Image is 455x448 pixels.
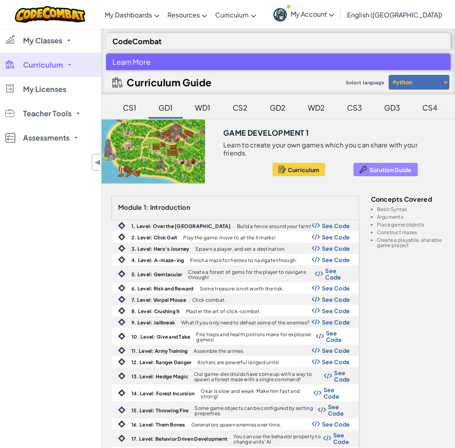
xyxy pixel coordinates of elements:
h2: Curriculum Guide [127,77,212,88]
img: IconIntro.svg [118,406,125,414]
img: IconIntro.svg [118,347,125,354]
b: 1. Level: Over the [GEOGRAPHIC_DATA] [131,223,231,229]
p: Play the game: move to all the X marks! [183,235,275,240]
p: Some game objects can be configured by setting properties. [195,405,317,416]
span: My Classes [23,37,62,44]
a: 5. Level: Gemtacular Create a forest of gems for the player to navigate through! Show Code Logo S... [112,265,359,282]
p: Spawn a player, and set a destination. [195,246,286,252]
span: See Code [324,386,350,399]
img: IconIntro.svg [118,435,125,442]
a: 3. Level: Hero's Journey Spawn a player, and set a destination. Show Code Logo See Code [112,243,359,254]
span: My Licenses [23,85,66,93]
span: Assessments [23,134,70,141]
a: Curriculum [211,4,260,26]
b: 9. Level: Jailbreak [131,320,175,326]
img: Show Code Logo [312,234,320,240]
a: 4. Level: A-maze-ing Finish a maze for heroes to navigate through. Show Code Logo See Code [112,254,359,265]
span: See Code [322,358,350,365]
b: 4. Level: A-maze-ing [131,257,184,263]
img: Show Code Logo [312,285,320,291]
li: Place game objects [377,222,445,227]
b: 3. Level: Hero's Journey [131,246,189,252]
a: 2. Level: Click Gait Play the game: move to all the X marks! Show Code Logo See Code [112,231,359,243]
img: IconIntro.svg [118,284,125,292]
img: IconIntro.svg [118,233,125,241]
img: IconCurriculumGuide.svg [112,77,123,87]
button: Curriculum [273,163,326,176]
img: Show Code Logo [312,308,320,314]
span: My Account [291,10,334,18]
a: My Account [269,2,338,27]
a: 10. Level: Give and Take Fire traps and health potions make for explosive games! Show Code Logo S... [112,328,359,345]
a: 17. Level: Behavior Driven Development You can use the behavior property to change units' AI. Sho... [112,430,359,447]
img: Show Code Logo [313,390,322,396]
span: See Code [322,245,350,252]
p: Click combat. [192,297,226,303]
div: CS1 [115,98,144,117]
button: Solution Guide [353,163,418,176]
img: IconIntro.svg [118,307,125,314]
b: 10. Level: Give and Take [131,334,190,340]
span: Select language [343,77,387,89]
img: Show Code Logo [312,319,320,325]
a: 8. Level: Crushing It Master the art of click-combat. Show Code Logo See Code [112,305,359,316]
h3: Concepts covered [371,196,445,203]
img: Show Code Logo [312,297,320,302]
a: 7. Level: Vorpal Mouse Click combat. Show Code Logo See Code [112,294,359,305]
span: My Dashboards [105,11,152,19]
img: IconIntro.svg [118,270,125,277]
span: Solution Guide [370,166,412,173]
div: GD2 [262,98,294,117]
span: See Code [322,319,350,325]
img: Show Code Logo [323,435,331,441]
span: Module [118,203,142,211]
span: See Code [322,234,350,240]
p: Our game-dev druids have come up with a way to spawn a forest maze with a single command! [194,371,324,382]
div: GD3 [376,98,408,117]
a: My Dashboards [101,4,163,26]
b: 11. Level: Army Training [131,348,188,354]
p: Assemble the armies. [194,348,244,354]
span: English ([GEOGRAPHIC_DATA]) [347,11,442,19]
a: 11. Level: Army Training Assemble the armies. Show Code Logo See Code [112,345,359,356]
div: Learn More [106,53,451,70]
img: IconIntro.svg [118,318,125,326]
span: See Code [333,432,350,445]
img: IconIntro.svg [118,245,125,252]
span: See Code [326,330,350,343]
p: Finish a maze for heroes to navigate through. [190,258,297,263]
img: CodeCombat logo [15,6,86,23]
img: IconIntro.svg [118,222,125,229]
p: Archers are powerful ranged units! [197,360,279,365]
p: Learn to create your own games which you can share with your friends. [223,141,425,157]
p: Build a fence around your farm! [237,224,311,229]
img: Show Code Logo [315,271,323,277]
div: CodeCombat [106,33,451,49]
p: Okar is slow and weak. Make him fast and strong! [201,388,313,399]
b: 13. Level: Hedge Magic [131,373,188,380]
span: See Code [328,403,350,416]
span: See Code [322,347,350,354]
img: Show Code Logo [316,333,324,339]
img: Show Code Logo [324,373,332,379]
a: 16. Level: Them Bones Generators spawn enemies over time. Show Code Logo See Code [112,418,359,430]
span: See Code [334,369,350,382]
a: 6. Level: Risk and Reward Some treasure is not worth the risk. Show Code Logo See Code [112,282,359,294]
b: 6. Level: Risk and Reward [131,286,194,292]
a: 1. Level: Over the [GEOGRAPHIC_DATA] Build a fence around your farm! Show Code Logo See Code [112,220,359,231]
a: 14. Level: Forest Incursion Okar is slow and weak. Make him fast and strong! Show Code Logo See Code [112,384,359,401]
span: See Code [322,421,350,427]
li: Arguments [377,214,445,220]
p: Generators spawn enemies over time. [191,422,281,427]
a: Resources [163,4,211,26]
img: Show Code Logo [312,348,320,353]
b: 16. Level: Them Bones [131,422,185,428]
p: Master the art of click-combat. [186,309,261,314]
img: IconIntro.svg [118,256,125,263]
img: Show Code Logo [312,245,320,251]
span: See Code [322,222,350,229]
span: See Code [322,256,350,263]
b: 2. Level: Click Gait [131,235,177,241]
